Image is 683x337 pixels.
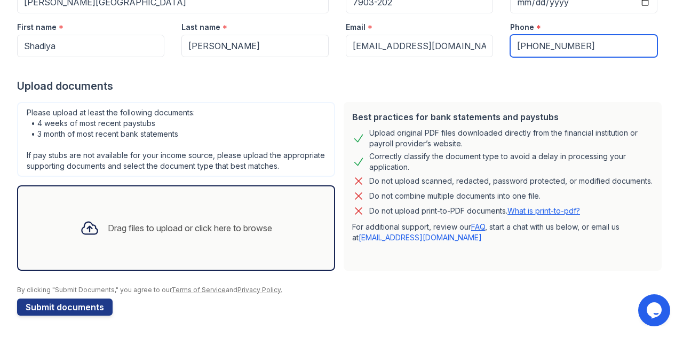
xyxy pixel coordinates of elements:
[507,206,580,215] a: What is print-to-pdf?
[237,286,282,294] a: Privacy Policy.
[17,299,113,316] button: Submit documents
[369,151,653,173] div: Correctly classify the document type to avoid a delay in processing your application.
[181,22,220,33] label: Last name
[638,294,672,326] iframe: chat widget
[17,79,666,93] div: Upload documents
[352,111,653,123] div: Best practices for bank statements and paystubs
[369,128,653,149] div: Upload original PDF files downloaded directly from the financial institution or payroll provider’...
[346,22,366,33] label: Email
[171,286,226,294] a: Terms of Service
[359,233,482,242] a: [EMAIL_ADDRESS][DOMAIN_NAME]
[17,286,666,294] div: By clicking "Submit Documents," you agree to our and
[369,206,580,216] p: Do not upload print-to-PDF documents.
[510,22,534,33] label: Phone
[17,22,57,33] label: First name
[108,222,272,234] div: Drag files to upload or click here to browse
[369,190,541,202] div: Do not combine multiple documents into one file.
[369,175,653,187] div: Do not upload scanned, redacted, password protected, or modified documents.
[352,222,653,243] p: For additional support, review our , start a chat with us below, or email us at
[471,222,485,231] a: FAQ
[17,102,335,177] div: Please upload at least the following documents: • 4 weeks of most recent paystubs • 3 month of mo...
